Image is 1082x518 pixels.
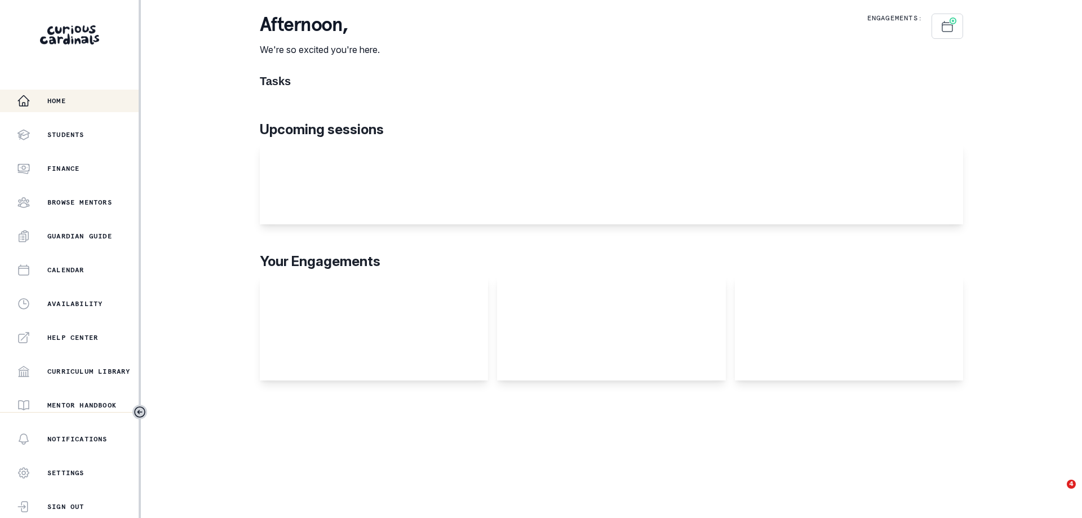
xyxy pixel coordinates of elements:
[47,333,98,342] p: Help Center
[867,14,923,23] p: Engagements:
[47,299,103,308] p: Availability
[47,130,85,139] p: Students
[40,25,99,45] img: Curious Cardinals Logo
[260,14,380,36] p: afternoon ,
[47,232,112,241] p: Guardian Guide
[47,435,108,444] p: Notifications
[260,119,963,140] p: Upcoming sessions
[132,405,147,419] button: Toggle sidebar
[47,401,117,410] p: Mentor Handbook
[47,468,85,477] p: Settings
[47,198,112,207] p: Browse Mentors
[47,502,85,511] p: Sign Out
[1067,480,1076,489] span: 4
[260,74,963,88] h1: Tasks
[47,164,79,173] p: Finance
[47,265,85,275] p: Calendar
[260,251,963,272] p: Your Engagements
[47,96,66,105] p: Home
[1044,480,1071,507] iframe: Intercom live chat
[47,367,131,376] p: Curriculum Library
[260,43,380,56] p: We're so excited you're here.
[932,14,963,39] button: Schedule Sessions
